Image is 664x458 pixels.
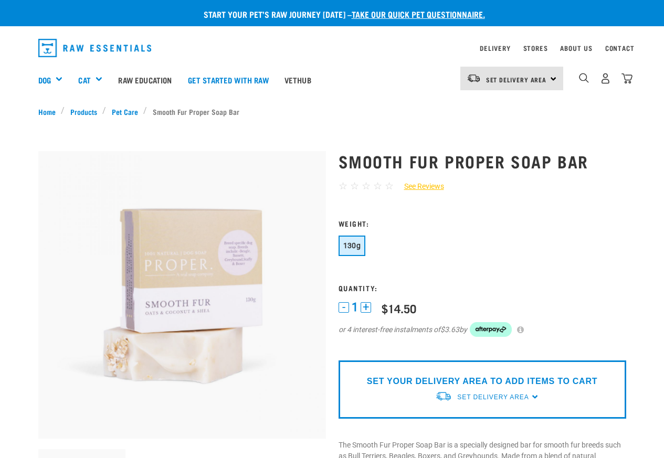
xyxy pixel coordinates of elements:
[367,375,597,388] p: SET YOUR DELIVERY AREA TO ADD ITEMS TO CART
[38,39,152,57] img: Raw Essentials Logo
[440,324,459,335] span: $3.63
[339,236,366,256] button: 130g
[470,322,512,337] img: Afterpay
[339,219,626,227] h3: Weight:
[180,59,277,101] a: Get started with Raw
[277,59,319,101] a: Vethub
[65,106,102,117] a: Products
[352,302,358,313] span: 1
[38,106,61,117] a: Home
[350,180,359,192] span: ☆
[343,241,361,250] span: 130g
[435,391,452,402] img: van-moving.png
[339,180,347,192] span: ☆
[373,180,382,192] span: ☆
[382,302,416,315] div: $14.50
[467,73,481,83] img: van-moving.png
[339,322,626,337] div: or 4 interest-free instalments of by
[600,73,611,84] img: user.png
[78,74,90,86] a: Cat
[106,106,143,117] a: Pet Care
[385,180,394,192] span: ☆
[38,151,326,439] img: Smooth fur soap
[560,46,592,50] a: About Us
[339,302,349,313] button: -
[457,393,529,401] span: Set Delivery Area
[339,152,626,171] h1: Smooth Fur Proper Soap Bar
[38,106,626,117] nav: breadcrumbs
[480,46,510,50] a: Delivery
[361,302,371,313] button: +
[38,74,51,86] a: Dog
[605,46,635,50] a: Contact
[523,46,548,50] a: Stores
[362,180,371,192] span: ☆
[110,59,180,101] a: Raw Education
[30,35,635,61] nav: dropdown navigation
[486,78,547,81] span: Set Delivery Area
[352,12,485,16] a: take our quick pet questionnaire.
[621,73,633,84] img: home-icon@2x.png
[339,284,626,292] h3: Quantity:
[579,73,589,83] img: home-icon-1@2x.png
[394,181,444,192] a: See Reviews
